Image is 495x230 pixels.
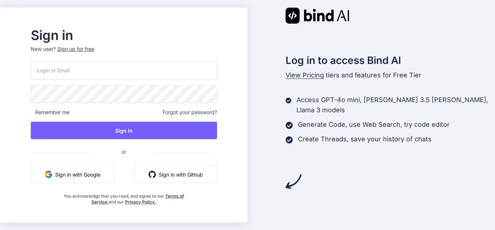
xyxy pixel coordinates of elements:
[163,109,217,116] span: Forgot your password?
[45,171,52,178] img: google
[286,8,349,24] img: Bind AI logo
[31,166,115,183] button: Sign in with Google
[31,29,217,41] h2: Sign in
[92,143,155,161] span: or
[298,120,450,130] p: Generate Code, use Web Search, try code editor
[62,189,186,205] div: You acknowledge that you read, and agree to our and our
[286,71,324,79] span: View Pricing
[31,109,70,116] span: Remember me
[149,171,156,178] img: github
[134,166,217,183] button: Sign in with Github
[125,199,156,205] a: Privacy Policy.
[298,134,432,144] p: Create Threads, save your history of chats
[286,53,495,68] h2: Log in to access Bind AI
[286,173,301,189] img: arrow
[91,193,184,205] a: Terms of Service
[31,122,217,139] button: Sign In
[296,95,495,115] p: Access GPT-4o mini, [PERSON_NAME] 3.5 [PERSON_NAME], Llama 3 models
[57,45,94,53] div: Sign up for free
[31,45,217,61] p: New user?
[31,61,217,79] input: Login or Email
[286,70,495,80] p: tiers and features for Free Tier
